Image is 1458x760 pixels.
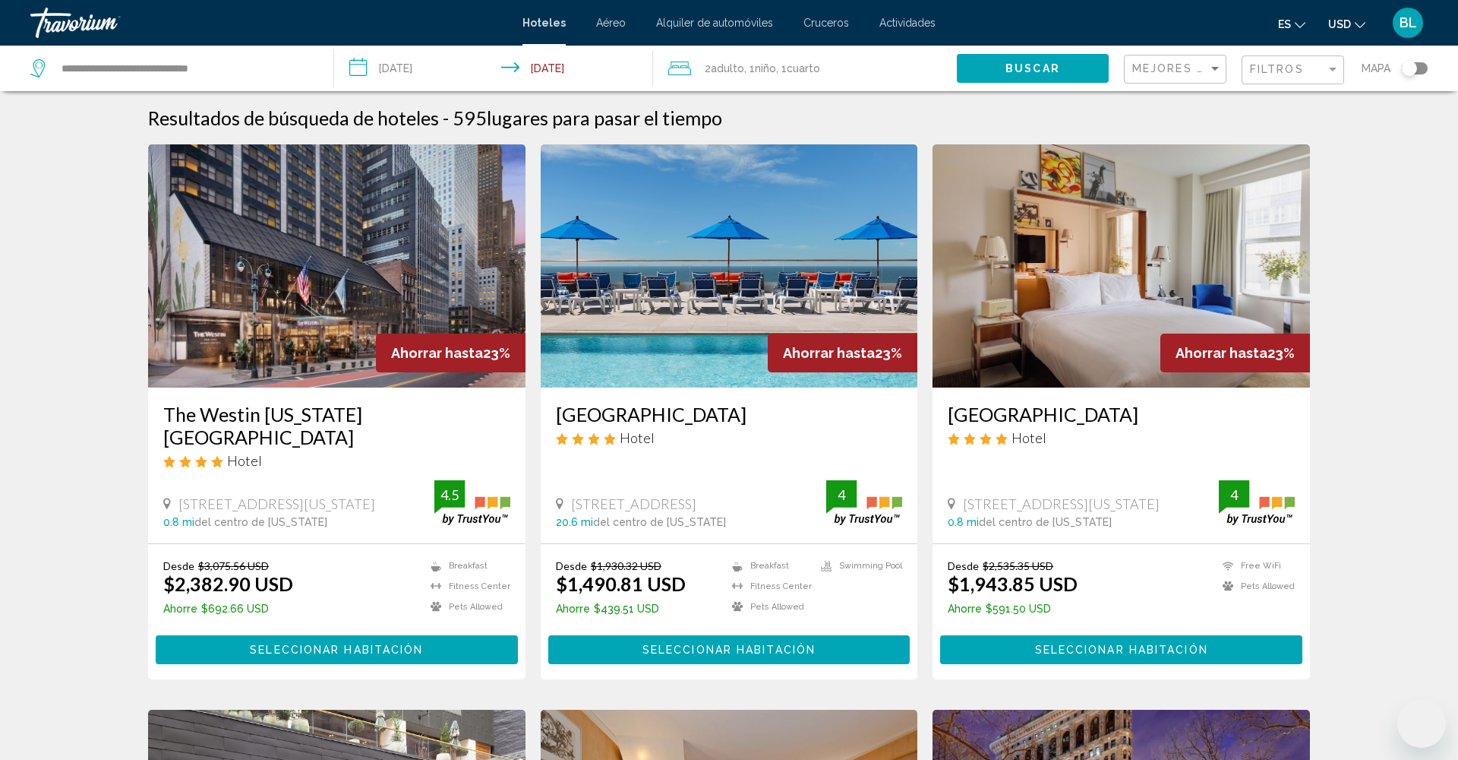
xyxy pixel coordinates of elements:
[423,580,510,593] li: Fitness Center
[1400,15,1417,30] span: BL
[1328,18,1351,30] span: USD
[591,559,661,572] del: $1,930.32 USD
[826,486,857,504] div: 4
[556,559,587,572] span: Desde
[948,403,1295,426] a: [GEOGRAPHIC_DATA]
[163,452,510,469] div: 4 star Hotel
[948,429,1295,446] div: 4 star Hotel
[423,600,510,613] li: Pets Allowed
[163,516,194,528] span: 0.8 mi
[556,403,903,426] a: [GEOGRAPHIC_DATA]
[434,480,510,525] img: trustyou-badge.svg
[163,572,293,595] ins: $2,382.90 USD
[156,635,518,663] button: Seleccionar habitación
[776,58,820,79] span: , 1
[1328,13,1365,35] button: Change currency
[879,17,936,29] a: Actividades
[1242,55,1344,86] button: Filter
[1011,429,1046,446] span: Hotel
[1278,18,1291,30] span: es
[940,635,1302,663] button: Seleccionar habitación
[148,144,525,388] img: Hotel image
[705,58,744,79] span: 2
[163,603,197,615] span: Ahorre
[443,106,449,129] span: -
[755,62,776,74] span: Niño
[963,496,1160,512] span: [STREET_ADDRESS][US_STATE]
[163,403,510,448] a: The Westin [US_STATE] [GEOGRAPHIC_DATA]
[724,600,813,613] li: Pets Allowed
[653,46,957,91] button: Travelers: 2 adults, 1 child
[948,516,979,528] span: 0.8 mi
[1278,13,1305,35] button: Change language
[227,452,262,469] span: Hotel
[163,603,293,615] p: $692.66 USD
[194,516,327,528] span: del centro de [US_STATE]
[593,516,726,528] span: del centro de [US_STATE]
[522,17,566,29] a: Hoteles
[1132,62,1285,74] span: Mejores descuentos
[334,46,653,91] button: Check-in date: Sep 1, 2025 Check-out date: Sep 6, 2025
[1132,63,1222,76] mat-select: Sort by
[1250,63,1304,75] span: Filtros
[620,429,655,446] span: Hotel
[1005,63,1060,75] span: Buscar
[724,559,813,572] li: Breakfast
[376,334,525,372] div: 23%
[434,486,465,504] div: 4.5
[948,603,1078,615] p: $591.50 USD
[178,496,375,512] span: [STREET_ADDRESS][US_STATE]
[983,559,1053,572] del: $2,535.35 USD
[933,144,1310,388] img: Hotel image
[744,58,776,79] span: , 1
[787,62,820,74] span: Cuarto
[548,635,910,663] button: Seleccionar habitación
[1397,699,1446,748] iframe: Botón para iniciar la ventana de mensajería
[148,106,439,129] h1: Resultados de búsqueda de hoteles
[1390,62,1428,75] button: Toggle map
[656,17,773,29] a: Alquiler de automóviles
[596,17,626,29] a: Aéreo
[948,559,979,572] span: Desde
[487,106,722,129] span: lugares para pasar el tiempo
[1215,580,1295,593] li: Pets Allowed
[1219,480,1295,525] img: trustyou-badge.svg
[979,516,1112,528] span: del centro de [US_STATE]
[957,54,1109,82] button: Buscar
[642,644,816,657] span: Seleccionar habitación
[826,480,902,525] img: trustyou-badge.svg
[541,144,918,388] img: Hotel image
[940,639,1302,656] a: Seleccionar habitación
[556,429,903,446] div: 4 star Hotel
[813,559,902,572] li: Swimming Pool
[1215,559,1295,572] li: Free WiFi
[1219,486,1249,504] div: 4
[156,639,518,656] a: Seleccionar habitación
[1388,7,1428,39] button: User Menu
[948,603,982,615] span: Ahorre
[548,639,910,656] a: Seleccionar habitación
[250,644,423,657] span: Seleccionar habitación
[948,572,1078,595] ins: $1,943.85 USD
[198,559,269,572] del: $3,075.56 USD
[30,8,507,38] a: Travorium
[453,106,722,129] h2: 595
[1160,334,1310,372] div: 23%
[556,516,593,528] span: 20.6 mi
[163,559,194,572] span: Desde
[556,572,686,595] ins: $1,490.81 USD
[711,62,744,74] span: Adulto
[803,17,849,29] a: Cruceros
[768,334,917,372] div: 23%
[391,345,483,361] span: Ahorrar hasta
[423,559,510,572] li: Breakfast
